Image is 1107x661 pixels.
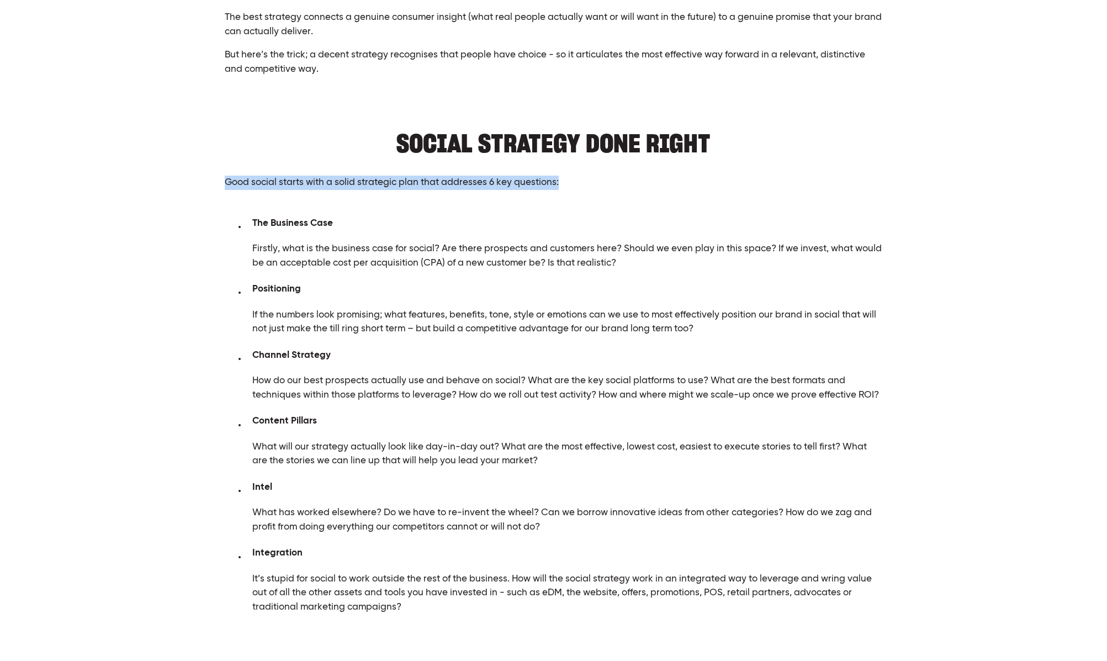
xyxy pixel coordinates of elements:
[252,242,883,270] p: Firstly, what is the business case for social? Are there prospects and customers here? Should we ...
[252,440,883,468] p: What will our strategy actually look like day-in-day out? What are the most effective, lowest cos...
[252,308,883,336] p: If the numbers look promising; what features, benefits, tone, style or emotions can we use to mos...
[252,548,303,558] span: Integration
[225,121,883,155] h2: SOCIAL STRATEGY DONE RIGHT
[252,284,301,294] span: Positioning
[252,483,272,492] span: Intel
[252,572,883,615] p: It’s stupid for social to work outside the rest of the business. How will the social strategy wor...
[225,176,883,190] p: Good social starts with a solid strategic plan that addresses 6 key questions:
[252,506,883,534] p: What has worked elsewhere? Do we have to re-invent the wheel? Can we borrow innovative ideas from...
[252,374,883,402] p: How do our best prospects actually use and behave on social? What are the key social platforms to...
[252,416,317,426] span: Content Pillars
[225,10,883,39] p: The best strategy connects a genuine consumer insight (what real people actually want or will wan...
[225,48,883,76] p: But here’s the trick; a decent strategy recognises that people have choice - so it articulates th...
[252,351,331,360] span: Channel Strategy
[252,219,333,228] span: The Business Case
